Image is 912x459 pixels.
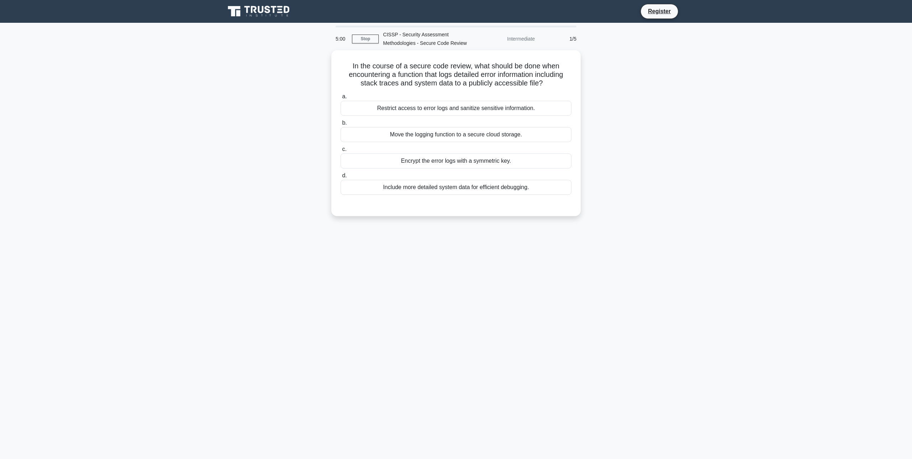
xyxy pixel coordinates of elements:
[340,62,572,88] h5: In the course of a secure code review, what should be done when encountering a function that logs...
[342,172,347,178] span: d.
[331,32,352,46] div: 5:00
[341,180,571,195] div: Include more detailed system data for efficient debugging.
[342,120,347,126] span: b.
[352,35,379,43] a: Stop
[341,153,571,168] div: Encrypt the error logs with a symmetric key.
[379,27,477,50] div: CISSP - Security Assessment Methodologies - Secure Code Review
[644,7,675,16] a: Register
[342,93,347,99] span: a.
[539,32,581,46] div: 1/5
[342,146,346,152] span: c.
[341,101,571,116] div: Restrict access to error logs and sanitize sensitive information.
[341,127,571,142] div: Move the logging function to a secure cloud storage.
[477,32,539,46] div: Intermediate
